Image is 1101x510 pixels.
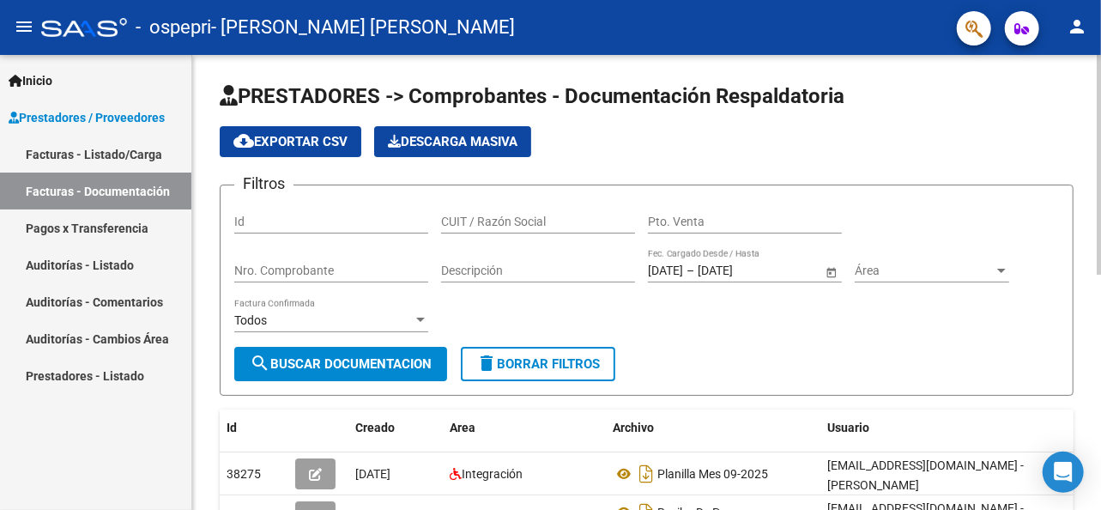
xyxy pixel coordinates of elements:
span: PRESTADORES -> Comprobantes - Documentación Respaldatoria [220,84,844,108]
span: Buscar Documentacion [250,356,432,372]
mat-icon: delete [476,353,497,373]
span: Archivo [613,421,654,434]
span: Id [227,421,237,434]
mat-icon: person [1067,16,1087,37]
div: Open Intercom Messenger [1043,452,1084,493]
datatable-header-cell: Area [443,410,606,446]
input: Fecha fin [698,264,782,278]
span: [DATE] [355,467,390,481]
mat-icon: cloud_download [233,131,254,151]
span: Creado [355,421,395,434]
span: Planilla Mes 09-2025 [657,467,768,481]
button: Buscar Documentacion [234,347,447,381]
datatable-header-cell: Archivo [606,410,820,446]
span: Inicio [9,71,52,90]
button: Exportar CSV [220,126,361,157]
button: Borrar Filtros [461,347,615,381]
span: Integración [462,467,523,481]
span: Todos [234,313,267,327]
datatable-header-cell: Creado [348,410,443,446]
span: Prestadores / Proveedores [9,108,165,127]
span: Área [855,264,994,278]
span: Area [450,421,475,434]
span: [EMAIL_ADDRESS][DOMAIN_NAME] - [PERSON_NAME] [827,458,1024,492]
datatable-header-cell: Id [220,410,288,446]
h3: Filtros [234,172,293,196]
input: Fecha inicio [648,264,683,278]
span: - ospepri [136,9,211,46]
span: 38275 [227,467,261,481]
span: Exportar CSV [233,134,348,149]
datatable-header-cell: Usuario [820,410,1078,446]
mat-icon: menu [14,16,34,37]
span: Usuario [827,421,869,434]
app-download-masive: Descarga masiva de comprobantes (adjuntos) [374,126,531,157]
mat-icon: search [250,353,270,373]
span: Descarga Masiva [388,134,517,149]
span: - [PERSON_NAME] [PERSON_NAME] [211,9,515,46]
button: Open calendar [822,263,840,281]
i: Descargar documento [635,460,657,488]
button: Descarga Masiva [374,126,531,157]
span: – [687,264,694,278]
span: Borrar Filtros [476,356,600,372]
